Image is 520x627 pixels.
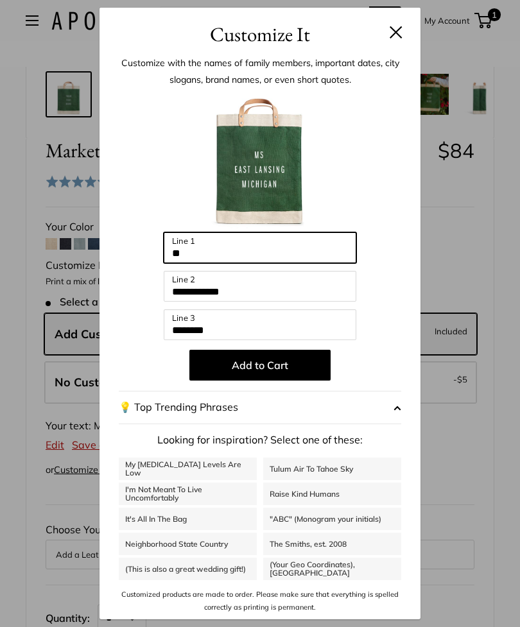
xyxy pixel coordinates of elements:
a: The Smiths, est. 2008 [263,533,401,555]
a: It's All In The Bag [119,508,257,530]
a: (Your Geo Coordinates), [GEOGRAPHIC_DATA] [263,558,401,580]
a: "ABC" (Monogram your initials) [263,508,401,530]
a: My [MEDICAL_DATA] Levels Are Low [119,458,257,480]
h3: Customize It [119,19,401,49]
p: Customized products are made to order. Please make sure that everything is spelled correctly as p... [119,588,401,614]
a: Tulum Air To Tahoe Sky [263,458,401,480]
img: customizer-prod [189,91,331,232]
a: I'm Not Meant To Live Uncomfortably [119,483,257,505]
button: Add to Cart [189,350,331,381]
button: 💡 Top Trending Phrases [119,391,401,424]
p: Customize with the names of family members, important dates, city slogans, brand names, or even s... [119,55,401,88]
a: Neighborhood State Country [119,533,257,555]
iframe: Sign Up via Text for Offers [10,578,137,617]
a: Raise Kind Humans [263,483,401,505]
p: Looking for inspiration? Select one of these: [119,431,401,450]
a: (This is also a great wedding gift!) [119,558,257,580]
